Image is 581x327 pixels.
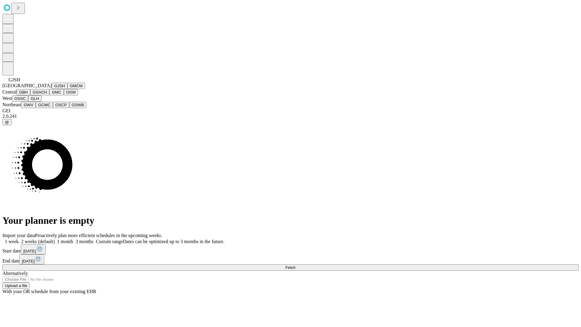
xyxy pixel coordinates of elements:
[2,271,28,276] span: Alternatively
[8,77,20,82] span: GJSH
[21,102,36,108] button: GWV
[2,108,579,114] div: GEI
[76,239,94,244] span: 3 months
[23,249,36,253] span: [DATE]
[28,95,41,102] button: GLH
[69,102,87,108] button: GSWB
[5,239,19,244] span: 1 week
[285,265,295,270] span: Fetch
[5,120,9,124] span: @
[2,119,11,125] button: @
[2,96,12,101] span: West
[2,264,579,271] button: Fetch
[2,282,30,289] button: Upload a file
[2,215,579,226] h1: Your planner is empty
[2,114,579,119] div: 2.0.241
[30,89,49,95] button: GSACH
[21,244,46,254] button: [DATE]
[57,239,73,244] span: 1 month
[2,102,21,107] span: Northeast
[67,83,85,89] button: GMCM
[2,233,35,238] span: Import your data
[22,259,34,263] span: [DATE]
[36,102,53,108] button: GCMC
[2,89,17,94] span: Central
[123,239,224,244] span: Dates can be optimized up to 3 months in the future.
[12,95,28,102] button: OSSC
[53,102,69,108] button: OSCP
[35,233,162,238] span: Proactively plan more efficient schedules in the upcoming weeks.
[2,83,52,88] span: [GEOGRAPHIC_DATA]
[21,239,55,244] span: 2 weeks (default)
[2,244,579,254] div: Start date
[64,89,78,95] button: OSW
[17,89,30,95] button: GBH
[2,254,579,264] div: End date
[52,83,67,89] button: GJSH
[2,289,96,294] span: With your OR schedule from your existing EHR
[49,89,64,95] button: GMC
[96,239,123,244] span: Custom range
[19,254,44,264] button: [DATE]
